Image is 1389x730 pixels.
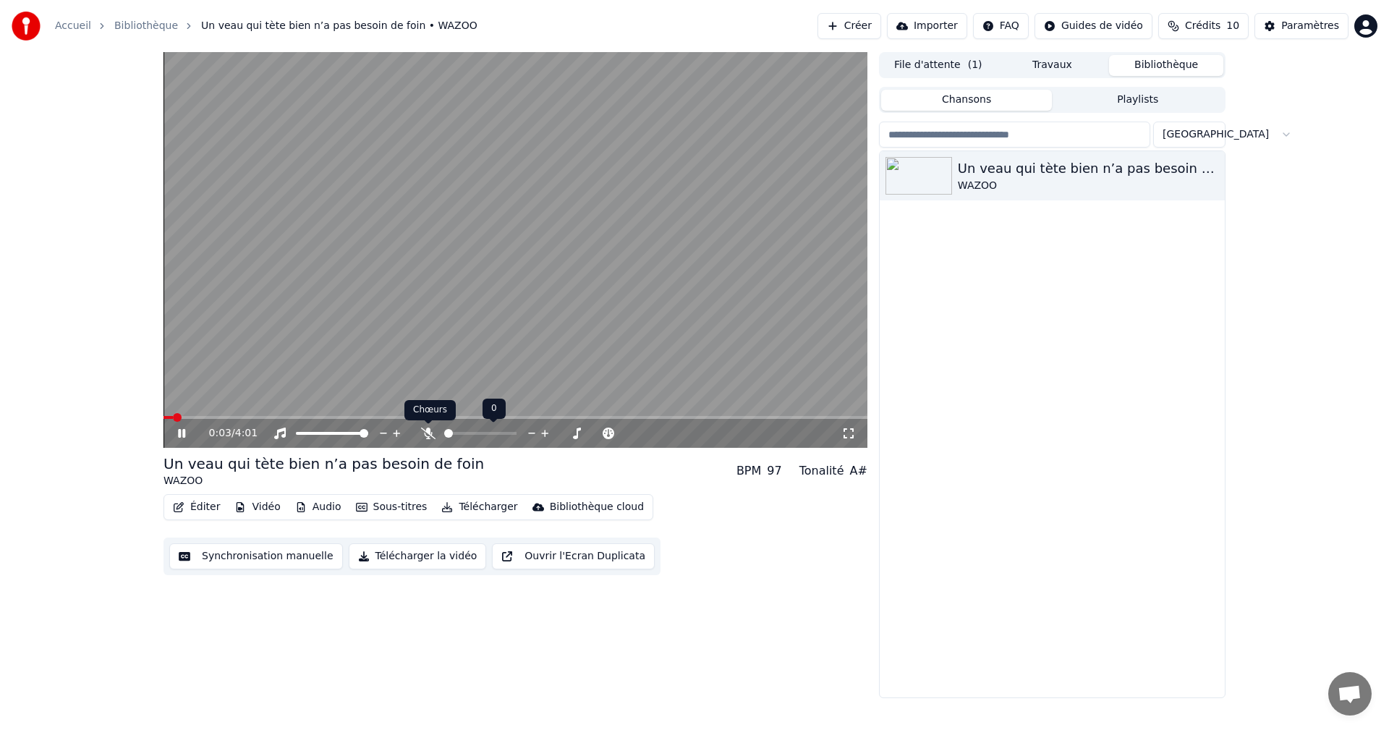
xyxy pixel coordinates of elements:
[1185,19,1220,33] span: Crédits
[1226,19,1239,33] span: 10
[209,426,244,441] div: /
[12,12,41,41] img: youka
[817,13,881,39] button: Créer
[1109,55,1223,76] button: Bibliothèque
[349,543,487,569] button: Télécharger la vidéo
[799,462,844,480] div: Tonalité
[550,500,644,514] div: Bibliothèque cloud
[1328,672,1372,716] div: Ouvrir le chat
[235,426,258,441] span: 4:01
[1052,90,1223,111] button: Playlists
[995,55,1110,76] button: Travaux
[1163,127,1269,142] span: [GEOGRAPHIC_DATA]
[881,90,1053,111] button: Chansons
[1281,19,1339,33] div: Paramètres
[169,543,343,569] button: Synchronisation manuelle
[968,58,982,72] span: ( 1 )
[973,13,1029,39] button: FAQ
[201,19,477,33] span: Un veau qui tète bien n’a pas besoin de foin • WAZOO
[1254,13,1348,39] button: Paramètres
[350,497,433,517] button: Sous-titres
[1158,13,1249,39] button: Crédits10
[163,454,484,474] div: Un veau qui tète bien n’a pas besoin de foin
[849,462,867,480] div: A#
[887,13,967,39] button: Importer
[55,19,477,33] nav: breadcrumb
[404,400,456,420] div: Chœurs
[209,426,231,441] span: 0:03
[163,474,484,488] div: WAZOO
[492,543,655,569] button: Ouvrir l'Ecran Duplicata
[958,158,1219,179] div: Un veau qui tète bien n’a pas besoin de foin
[436,497,523,517] button: Télécharger
[767,462,781,480] div: 97
[881,55,995,76] button: File d'attente
[55,19,91,33] a: Accueil
[114,19,178,33] a: Bibliothèque
[958,179,1219,193] div: WAZOO
[167,497,226,517] button: Éditer
[736,462,761,480] div: BPM
[229,497,286,517] button: Vidéo
[1035,13,1152,39] button: Guides de vidéo
[483,399,506,419] div: 0
[289,497,347,517] button: Audio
